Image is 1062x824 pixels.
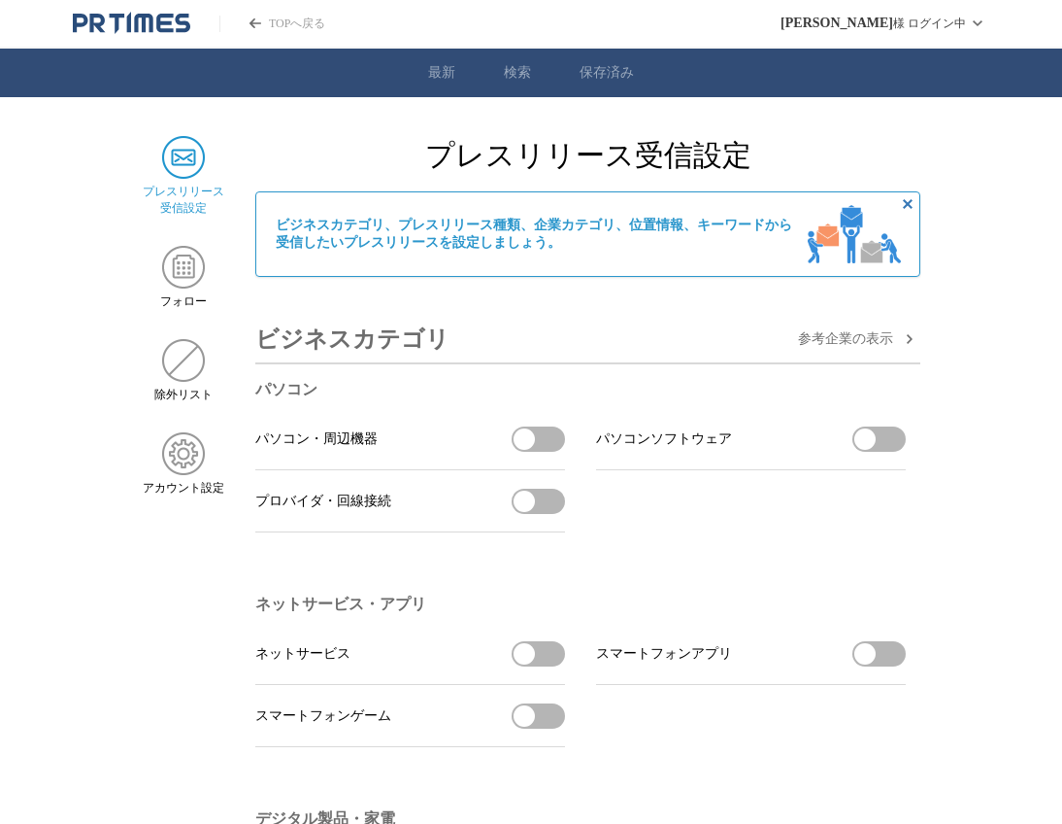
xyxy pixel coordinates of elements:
img: プレスリリース 受信設定 [162,136,205,179]
span: スマートフォンアプリ [596,645,732,663]
a: PR TIMESのトップページはこちら [219,16,325,32]
h3: パソコン [255,380,906,400]
span: フォロー [160,293,207,310]
img: 除外リスト [162,339,205,382]
span: スマートフォンゲーム [255,707,391,725]
img: アカウント設定 [162,432,205,475]
img: フォロー [162,246,205,289]
span: プロバイダ・回線接続 [255,493,391,510]
span: アカウント設定 [143,480,224,497]
button: 非表示にする [896,192,919,216]
a: アカウント設定アカウント設定 [142,432,224,497]
span: パソコン・周辺機器 [255,430,378,448]
h3: ビジネスカテゴリ [255,316,449,362]
h2: プレスリリース受信設定 [255,136,920,176]
span: プレスリリース 受信設定 [143,184,224,217]
span: ネットサービス [255,645,350,663]
a: 保存済み [580,64,634,82]
span: パソコンソフトウェア [596,430,732,448]
a: PR TIMESのトップページはこちら [73,12,190,35]
h3: ネットサービス・アプリ [255,595,906,615]
span: ビジネスカテゴリ、プレスリリース種類、企業カテゴリ、位置情報、キーワードから 受信したいプレスリリースを設定しましょう。 [276,217,792,252]
a: 除外リスト除外リスト [142,339,224,403]
a: 検索 [504,64,531,82]
span: 除外リスト [154,387,213,403]
a: フォローフォロー [142,246,224,310]
button: 参考企業の表示 [798,327,920,351]
span: 参考企業の 表示 [798,330,893,348]
a: プレスリリース 受信設定プレスリリース 受信設定 [142,136,224,217]
span: [PERSON_NAME] [780,16,893,31]
a: 最新 [428,64,455,82]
